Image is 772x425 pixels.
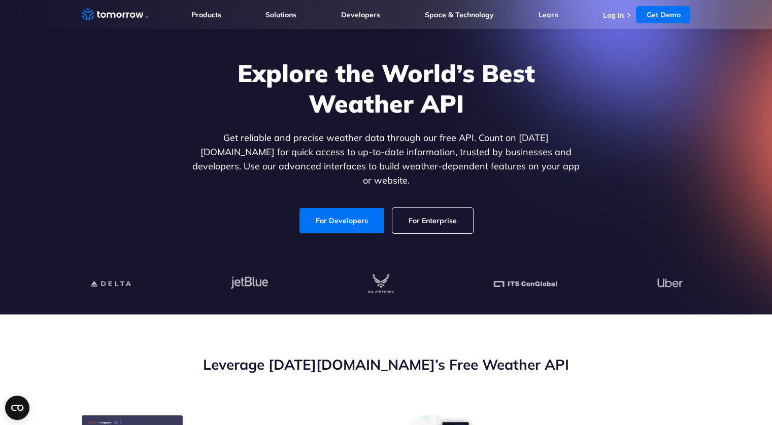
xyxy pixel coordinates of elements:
a: Get Demo [636,6,690,23]
a: Log In [602,11,623,20]
a: For Enterprise [392,208,473,233]
a: Home link [82,7,148,22]
p: Get reliable and precise weather data through our free API. Count on [DATE][DOMAIN_NAME] for quic... [190,131,582,188]
a: Products [191,10,221,19]
h1: Explore the World’s Best Weather API [190,58,582,119]
a: Learn [539,10,558,19]
a: Space & Technology [425,10,494,19]
a: Solutions [265,10,296,19]
a: For Developers [299,208,384,233]
button: Open CMP widget [5,396,29,420]
h2: Leverage [DATE][DOMAIN_NAME]’s Free Weather API [82,355,691,374]
a: Developers [341,10,380,19]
